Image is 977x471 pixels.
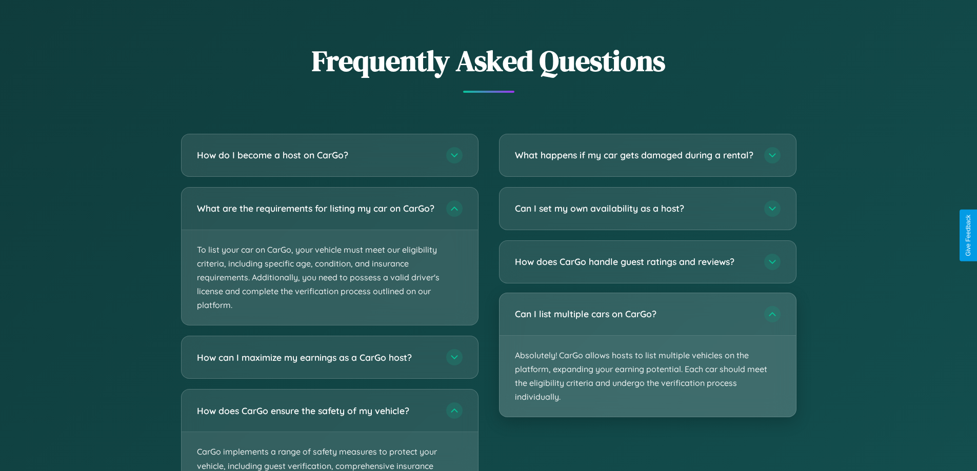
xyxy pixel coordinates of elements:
h3: Can I set my own availability as a host? [515,202,754,215]
h3: How do I become a host on CarGo? [197,149,436,161]
p: Absolutely! CarGo allows hosts to list multiple vehicles on the platform, expanding your earning ... [500,336,796,417]
p: To list your car on CarGo, your vehicle must meet our eligibility criteria, including specific ag... [182,230,478,325]
h3: What are the requirements for listing my car on CarGo? [197,202,436,215]
h3: Can I list multiple cars on CarGo? [515,308,754,320]
h3: What happens if my car gets damaged during a rental? [515,149,754,161]
h3: How does CarGo handle guest ratings and reviews? [515,255,754,268]
h2: Frequently Asked Questions [181,41,796,80]
h3: How can I maximize my earnings as a CarGo host? [197,351,436,364]
div: Give Feedback [965,215,972,256]
h3: How does CarGo ensure the safety of my vehicle? [197,404,436,417]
